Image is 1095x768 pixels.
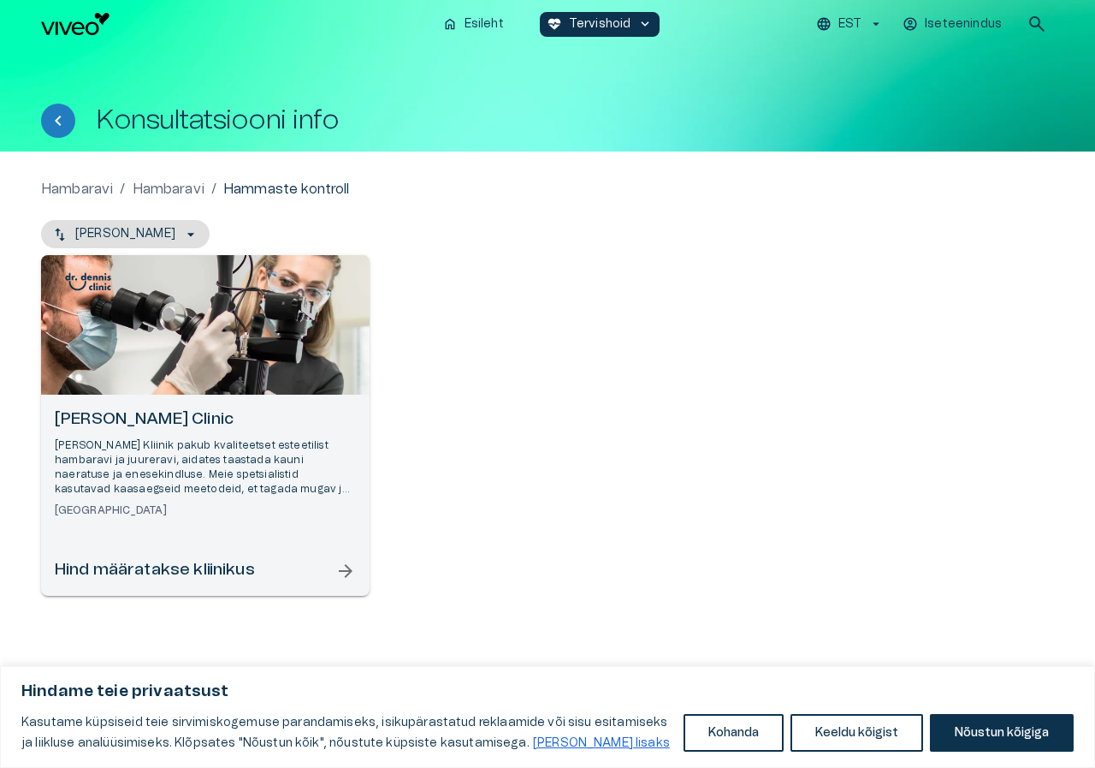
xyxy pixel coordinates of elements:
h1: Konsultatsiooni info [96,105,339,135]
p: Hammaste kontroll [223,179,350,199]
span: Help [87,14,113,27]
button: open search modal [1020,7,1054,41]
a: Hambaravi [133,179,204,199]
button: ecg_heartTervishoidkeyboard_arrow_down [540,12,660,37]
h6: [PERSON_NAME] Clinic [55,408,356,432]
p: [PERSON_NAME] [75,225,175,243]
p: Esileht [465,15,504,33]
button: [PERSON_NAME] [41,220,210,248]
button: Iseteenindus [900,12,1006,37]
p: / [120,179,125,199]
button: EST [814,12,886,37]
h6: [GEOGRAPHIC_DATA] [55,503,356,518]
span: search [1027,14,1047,34]
h6: Hind määratakse kliinikus [55,559,255,582]
span: keyboard_arrow_down [637,16,653,32]
img: Dr. Dennis Clinic logo [54,268,122,295]
img: Viveo logo [41,13,109,35]
p: / [211,179,216,199]
p: Hindame teie privaatsust [21,682,1074,702]
button: Keeldu kõigist [790,714,923,752]
a: Loe lisaks [532,736,671,750]
p: Iseteenindus [925,15,1002,33]
p: EST [838,15,861,33]
p: [PERSON_NAME] Kliinik pakub kvaliteetset esteetilist hambaravi ja juureravi, aidates taastada kau... [55,438,356,497]
p: Kasutame küpsiseid teie sirvimiskogemuse parandamiseks, isikupärastatud reklaamide või sisu esita... [21,712,671,753]
button: Nõustun kõigiga [930,714,1074,752]
span: arrow_forward [335,561,356,581]
button: Kohanda [684,714,784,752]
a: Open selected supplier available booking dates [41,255,370,596]
button: homeEsileht [435,12,512,37]
a: Navigate to homepage [41,13,429,35]
span: home [442,16,458,32]
button: Tagasi [41,104,75,138]
a: Hambaravi [41,179,113,199]
p: Tervishoid [569,15,631,33]
span: ecg_heart [547,16,562,32]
